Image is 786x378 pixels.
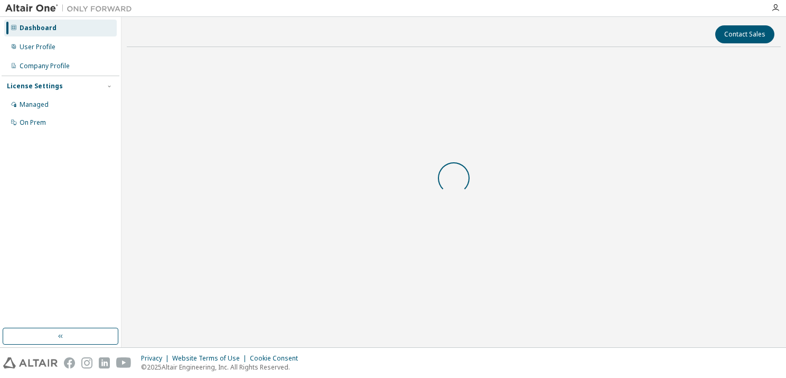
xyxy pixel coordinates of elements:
[81,357,92,368] img: instagram.svg
[715,25,774,43] button: Contact Sales
[20,24,57,32] div: Dashboard
[250,354,304,363] div: Cookie Consent
[5,3,137,14] img: Altair One
[20,100,49,109] div: Managed
[116,357,132,368] img: youtube.svg
[20,118,46,127] div: On Prem
[141,354,172,363] div: Privacy
[99,357,110,368] img: linkedin.svg
[3,357,58,368] img: altair_logo.svg
[64,357,75,368] img: facebook.svg
[7,82,63,90] div: License Settings
[20,62,70,70] div: Company Profile
[141,363,304,372] p: © 2025 Altair Engineering, Inc. All Rights Reserved.
[20,43,55,51] div: User Profile
[172,354,250,363] div: Website Terms of Use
